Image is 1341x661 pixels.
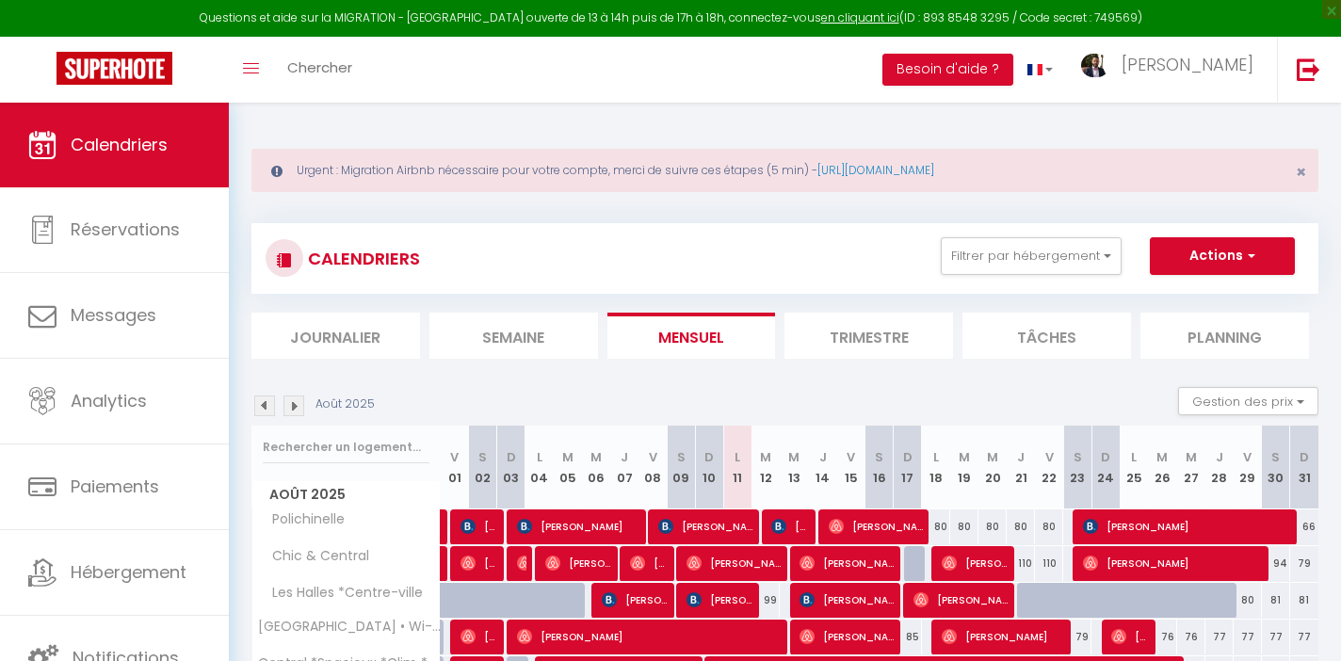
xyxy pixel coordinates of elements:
[800,545,894,581] span: [PERSON_NAME]
[517,545,526,581] span: [PERSON_NAME]
[638,426,667,509] th: 08
[517,508,639,544] span: [PERSON_NAME]
[1120,426,1148,509] th: 25
[255,583,428,604] span: Les Halles *Centre-ville
[1074,448,1082,466] abbr: S
[809,426,837,509] th: 14
[562,448,574,466] abbr: M
[751,426,780,509] th: 12
[1290,426,1318,509] th: 31
[602,582,668,618] span: [PERSON_NAME]
[1035,546,1063,581] div: 110
[1177,620,1205,654] div: 76
[950,509,978,544] div: 80
[71,389,147,412] span: Analytics
[630,545,668,581] span: [PERSON_NAME]
[1186,448,1197,466] abbr: M
[933,448,939,466] abbr: L
[441,426,469,509] th: 01
[1216,448,1223,466] abbr: J
[1035,509,1063,544] div: 80
[607,313,776,359] li: Mensuel
[788,448,800,466] abbr: M
[71,133,168,156] span: Calendriers
[1007,546,1035,581] div: 110
[723,426,751,509] th: 11
[704,448,714,466] abbr: D
[1131,448,1137,466] abbr: L
[460,508,498,544] span: [PERSON_NAME]
[1067,37,1277,103] a: ... [PERSON_NAME]
[751,583,780,618] div: 99
[263,430,429,464] input: Rechercher un logement...
[760,448,771,466] abbr: M
[800,619,894,654] span: [PERSON_NAME]
[1262,582,1341,661] iframe: LiveChat chat widget
[1007,426,1035,509] th: 21
[922,509,950,544] div: 80
[1156,448,1168,466] abbr: M
[507,448,516,466] abbr: D
[255,546,374,567] span: Chic & Central
[1234,583,1262,618] div: 80
[71,303,156,327] span: Messages
[1140,313,1309,359] li: Planning
[1177,426,1205,509] th: 27
[942,619,1064,654] span: [PERSON_NAME]
[829,508,923,544] span: [PERSON_NAME]
[303,237,420,280] h3: CALENDRIERS
[922,426,950,509] th: 18
[1262,546,1290,581] div: 94
[817,162,934,178] a: [URL][DOMAIN_NAME]
[735,448,740,466] abbr: L
[821,9,899,25] a: en cliquant ici
[950,426,978,509] th: 19
[894,426,922,509] th: 17
[1045,448,1054,466] abbr: V
[903,448,913,466] abbr: D
[1297,57,1320,81] img: logout
[695,426,723,509] th: 10
[517,619,781,654] span: [PERSON_NAME]
[1101,448,1110,466] abbr: D
[1063,426,1091,509] th: 23
[525,426,554,509] th: 04
[469,426,497,509] th: 02
[1178,387,1318,415] button: Gestion des prix
[687,545,781,581] span: [PERSON_NAME]
[1296,164,1306,181] button: Close
[1063,620,1091,654] div: 79
[875,448,883,466] abbr: S
[429,313,598,359] li: Semaine
[1296,160,1306,184] span: ×
[677,448,686,466] abbr: S
[537,448,542,466] abbr: L
[590,448,602,466] abbr: M
[1081,54,1109,77] img: ...
[882,54,1013,86] button: Besoin d'aide ?
[667,426,695,509] th: 09
[837,426,865,509] th: 15
[71,475,159,498] span: Paiements
[780,426,808,509] th: 13
[913,582,1008,618] span: [PERSON_NAME]
[1290,509,1318,544] div: 66
[1007,509,1035,544] div: 80
[658,508,752,544] span: [PERSON_NAME]
[942,545,1008,581] span: [PERSON_NAME]
[1234,426,1262,509] th: 29
[819,448,827,466] abbr: J
[978,426,1007,509] th: 20
[649,448,657,466] abbr: V
[255,620,444,634] span: [GEOGRAPHIC_DATA] • Wi-Fi • [GEOGRAPHIC_DATA] • Vidéoprojecteur
[287,57,352,77] span: Chercher
[1017,448,1025,466] abbr: J
[460,619,498,654] span: [PERSON_NAME]
[1205,426,1234,509] th: 28
[771,508,809,544] span: [PERSON_NAME]
[962,313,1131,359] li: Tâches
[478,448,487,466] abbr: S
[497,426,525,509] th: 03
[865,426,894,509] th: 16
[1035,426,1063,509] th: 22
